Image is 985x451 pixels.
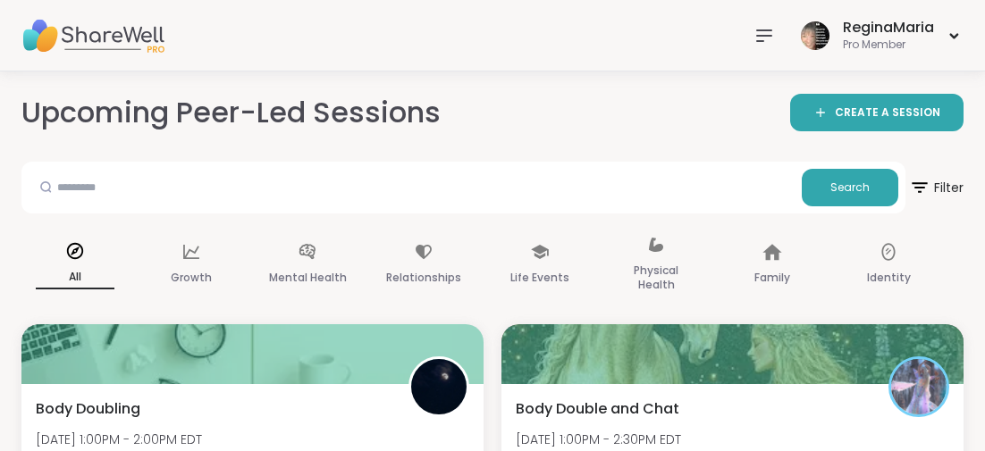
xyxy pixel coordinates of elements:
p: Life Events [510,267,569,288]
span: [DATE] 1:00PM - 2:30PM EDT [516,430,681,448]
h2: Upcoming Peer-Led Sessions [21,93,441,133]
button: Filter [909,162,964,213]
img: QueenOfTheNight [411,359,467,414]
p: Relationships [386,267,461,288]
button: Search [802,169,898,206]
p: Identity [867,267,911,288]
img: lyssa [891,359,947,414]
span: Search [830,180,870,196]
p: Family [754,267,790,288]
span: Body Doubling [36,398,140,420]
span: Body Double and Chat [516,398,679,420]
a: CREATE A SESSION [790,94,964,131]
span: Filter [909,166,964,209]
p: Growth [171,267,212,288]
img: ReginaMaria [801,21,829,50]
div: Pro Member [843,38,934,53]
p: Mental Health [269,267,347,288]
img: ShareWell Nav Logo [21,4,164,67]
div: ReginaMaria [843,18,934,38]
span: [DATE] 1:00PM - 2:00PM EDT [36,430,216,448]
span: CREATE A SESSION [835,105,940,121]
p: All [36,266,114,289]
p: Physical Health [617,260,695,296]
